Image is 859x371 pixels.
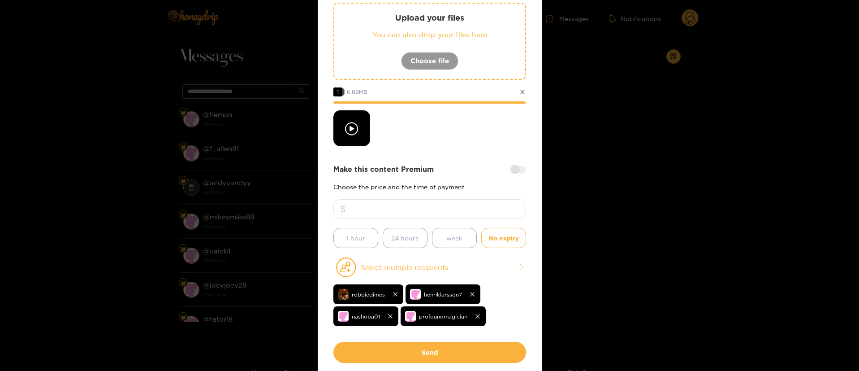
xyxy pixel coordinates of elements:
[333,164,434,175] strong: Make this content Premium
[391,233,419,243] span: 24 hours
[419,311,467,322] span: profoundmagician
[333,342,526,363] button: Send
[446,233,462,243] span: week
[410,289,421,300] img: no-avatar.png
[432,228,477,248] button: week
[346,233,365,243] span: 1 hour
[352,30,507,40] p: You can also drop your files here
[424,289,462,300] span: henriklarsson7
[352,289,385,300] span: robbiedimes
[338,289,349,300] img: upxnl-screenshot_20250725_032726_gallery.jpg
[333,183,526,190] p: Choose the price and the time of payment
[352,311,380,322] span: nashoba01
[333,228,378,248] button: 1 hour
[333,257,526,278] button: Select multiple recipients
[481,228,526,248] button: No expiry
[401,52,458,70] button: Choose file
[383,228,427,248] button: 24 hours
[333,87,342,96] span: 1
[352,13,507,23] p: Upload your files
[488,233,519,243] span: No expiry
[347,89,367,95] span: 6.89 MB
[338,311,349,322] img: no-avatar.png
[405,311,416,322] img: no-avatar.png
